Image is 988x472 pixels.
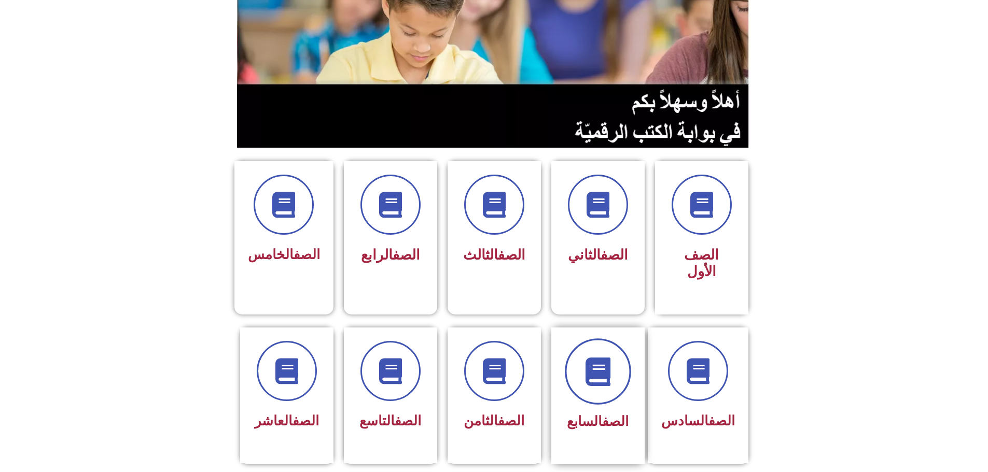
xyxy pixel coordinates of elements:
a: الصف [708,413,735,428]
span: الخامس [248,247,320,262]
span: الثاني [568,247,628,263]
span: السادس [661,413,735,428]
a: الصف [498,413,524,428]
span: الثامن [464,413,524,428]
a: الصف [498,247,525,263]
a: الصف [395,413,421,428]
span: الصف الأول [684,247,719,280]
a: الصف [601,247,628,263]
span: الثالث [463,247,525,263]
span: التاسع [359,413,421,428]
a: الصف [293,413,319,428]
span: الرابع [361,247,420,263]
span: العاشر [255,413,319,428]
a: الصف [602,413,629,429]
a: الصف [294,247,320,262]
a: الصف [393,247,420,263]
span: السابع [567,413,629,429]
